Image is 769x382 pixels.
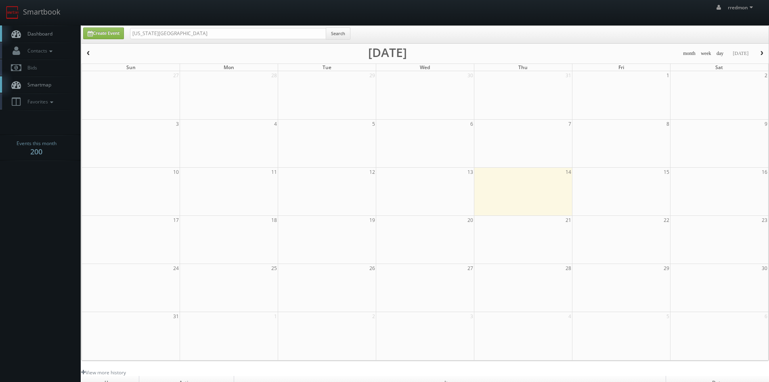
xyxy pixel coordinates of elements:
span: Tue [323,64,331,71]
span: 19 [369,216,376,224]
span: 2 [764,71,768,80]
span: 22 [663,216,670,224]
span: 29 [663,264,670,272]
button: week [698,49,714,59]
span: 15 [663,168,670,176]
span: 27 [172,71,180,80]
span: 5 [666,312,670,321]
span: 28 [270,71,278,80]
span: 16 [761,168,768,176]
span: 1 [666,71,670,80]
span: 11 [270,168,278,176]
span: 30 [467,71,474,80]
span: Thu [518,64,528,71]
span: 13 [467,168,474,176]
span: Sun [126,64,136,71]
span: 23 [761,216,768,224]
span: 7 [568,120,572,128]
span: 10 [172,168,180,176]
button: day [714,49,727,59]
span: 27 [467,264,474,272]
a: View more history [81,369,126,376]
span: 6 [469,120,474,128]
span: 21 [565,216,572,224]
span: Bids [23,64,37,71]
span: 6 [764,312,768,321]
span: 14 [565,168,572,176]
span: 8 [666,120,670,128]
span: Mon [224,64,234,71]
span: 20 [467,216,474,224]
span: 12 [369,168,376,176]
span: 25 [270,264,278,272]
span: 17 [172,216,180,224]
button: Search [326,27,350,40]
span: rredmon [728,4,755,11]
span: Wed [420,64,430,71]
button: month [680,49,698,59]
input: Search for Events [130,28,326,39]
span: 24 [172,264,180,272]
span: 3 [469,312,474,321]
span: 4 [273,120,278,128]
span: 3 [175,120,180,128]
strong: 200 [30,147,42,156]
span: 4 [568,312,572,321]
span: Smartmap [23,81,51,88]
span: 28 [565,264,572,272]
h2: [DATE] [368,49,407,57]
span: 31 [565,71,572,80]
span: 18 [270,216,278,224]
span: 5 [371,120,376,128]
span: 29 [369,71,376,80]
img: smartbook-logo.png [6,6,19,19]
span: Contacts [23,47,54,54]
span: Favorites [23,98,55,105]
span: 31 [172,312,180,321]
span: 1 [273,312,278,321]
span: 2 [371,312,376,321]
span: 9 [764,120,768,128]
span: 30 [761,264,768,272]
button: [DATE] [730,49,751,59]
a: Create Event [83,27,124,39]
span: 26 [369,264,376,272]
span: Events this month [17,139,57,148]
span: Dashboard [23,30,52,37]
span: Sat [715,64,723,71]
span: Fri [618,64,624,71]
